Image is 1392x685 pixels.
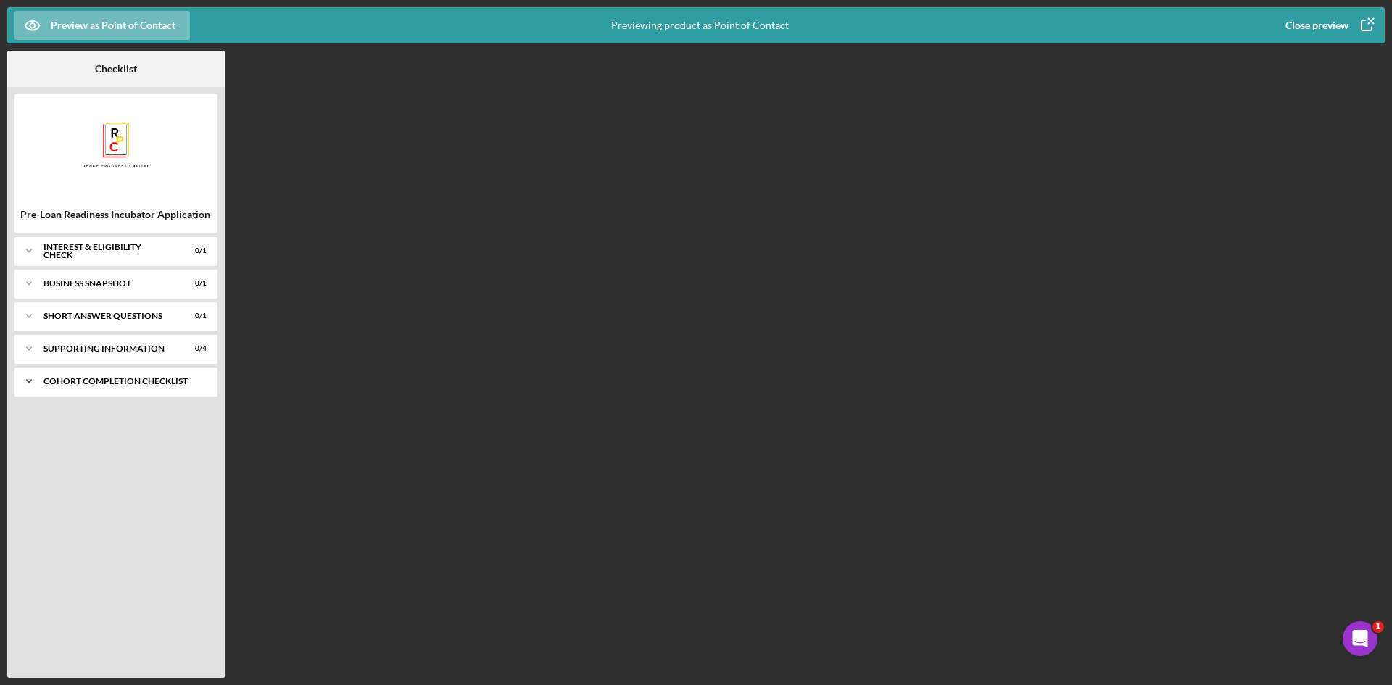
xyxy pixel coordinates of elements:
div: Short Answer Questions [43,312,170,320]
div: 0 / 1 [181,279,207,288]
div: 0 / 1 [181,246,207,255]
div: Business Snapshot [43,279,170,288]
img: Product logo [14,101,217,188]
div: Supporting Information [43,344,170,353]
div: Pre-Loan Readiness Incubator Application [20,209,212,220]
div: Previewing product as Point of Contact [611,7,789,43]
iframe: Intercom live chat [1343,621,1377,656]
div: Interest & Eligibility Check [43,243,170,260]
div: 0 / 1 [181,312,207,320]
div: 0 / 4 [181,344,207,353]
span: 1 [1372,621,1384,633]
div: Close preview [1285,11,1348,40]
button: Close preview [1271,11,1385,40]
b: Checklist [95,63,137,75]
div: Cohort Completion Checklist [43,377,199,386]
button: Preview as Point of Contact [14,11,190,40]
div: Preview as Point of Contact [51,11,175,40]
